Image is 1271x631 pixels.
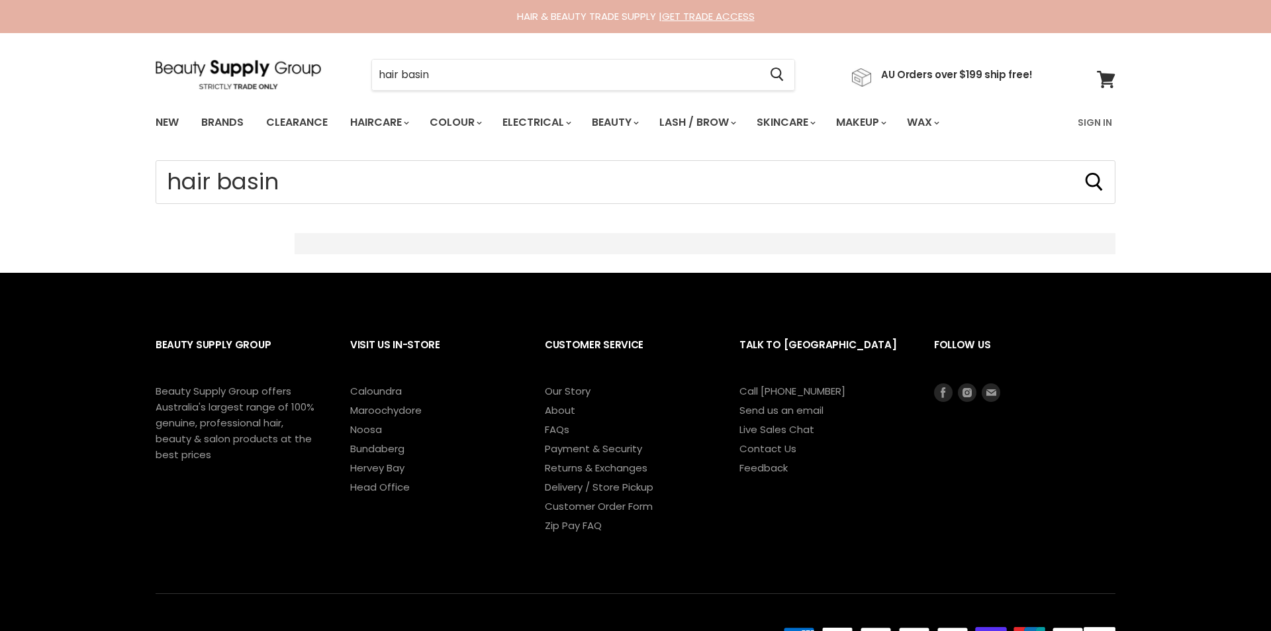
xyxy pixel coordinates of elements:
[545,403,575,417] a: About
[545,422,569,436] a: FAQs
[739,328,908,383] h2: Talk to [GEOGRAPHIC_DATA]
[371,59,795,91] form: Product
[545,328,713,383] h2: Customer Service
[545,480,653,494] a: Delivery / Store Pickup
[739,403,824,417] a: Send us an email
[156,328,324,383] h2: Beauty Supply Group
[191,109,254,136] a: Brands
[759,60,794,90] button: Search
[493,109,579,136] a: Electrical
[156,160,1115,204] input: Search
[1070,109,1120,136] a: Sign In
[739,384,845,398] a: Call [PHONE_NUMBER]
[545,384,590,398] a: Our Story
[545,461,647,475] a: Returns & Exchanges
[156,160,1115,204] form: Product
[350,422,382,436] a: Noosa
[350,328,518,383] h2: Visit Us In-Store
[1084,171,1105,193] button: Search
[350,403,422,417] a: Maroochydore
[139,10,1132,23] div: HAIR & BEAUTY TRADE SUPPLY |
[739,442,796,456] a: Contact Us
[139,103,1132,142] nav: Main
[340,109,417,136] a: Haircare
[897,109,947,136] a: Wax
[372,60,759,90] input: Search
[350,461,404,475] a: Hervey Bay
[350,384,402,398] a: Caloundra
[156,383,314,463] p: Beauty Supply Group offers Australia's largest range of 100% genuine, professional hair, beauty &...
[649,109,744,136] a: Lash / Brow
[582,109,647,136] a: Beauty
[420,109,490,136] a: Colour
[146,109,189,136] a: New
[545,518,602,532] a: Zip Pay FAQ
[545,499,653,513] a: Customer Order Form
[1205,569,1258,618] iframe: Gorgias live chat messenger
[739,422,814,436] a: Live Sales Chat
[350,442,404,456] a: Bundaberg
[826,109,894,136] a: Makeup
[934,328,1115,383] h2: Follow us
[747,109,824,136] a: Skincare
[146,103,1010,142] ul: Main menu
[256,109,338,136] a: Clearance
[662,9,755,23] a: GET TRADE ACCESS
[739,461,788,475] a: Feedback
[545,442,642,456] a: Payment & Security
[350,480,410,494] a: Head Office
